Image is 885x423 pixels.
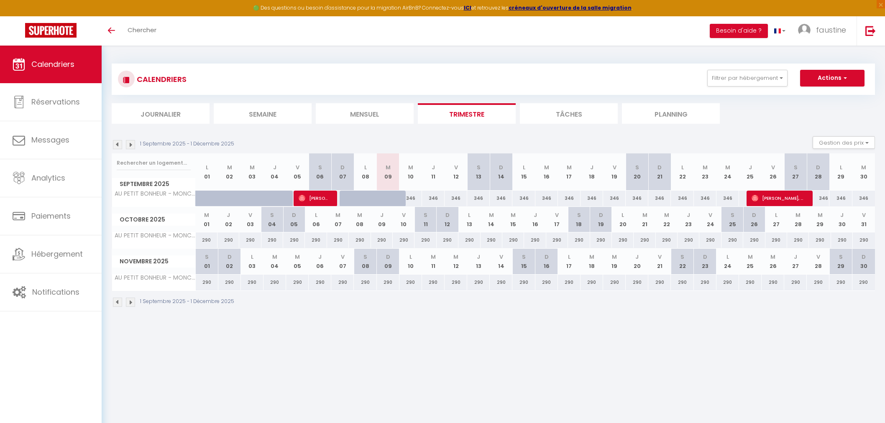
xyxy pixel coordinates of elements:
div: 346 [694,191,716,206]
div: 346 [581,191,603,206]
div: 290 [524,232,546,248]
abbr: M [703,163,708,171]
div: 346 [535,191,558,206]
abbr: M [818,211,823,219]
span: AU PETIT BONHEUR - MONCRABEAU [113,191,197,197]
div: 290 [467,275,490,290]
abbr: M [408,163,413,171]
abbr: S [424,211,427,219]
abbr: M [795,211,801,219]
th: 19 [603,249,626,274]
span: Hébergement [31,249,83,259]
span: Notifications [32,287,79,297]
th: 14 [481,207,502,232]
abbr: J [534,211,537,219]
th: 28 [787,207,809,232]
li: Journalier [112,103,210,124]
th: 28 [807,153,829,191]
th: 24 [716,249,739,274]
abbr: L [468,211,471,219]
th: 11 [422,153,445,191]
abbr: J [590,163,593,171]
div: 290 [558,275,581,290]
abbr: M [335,211,340,219]
div: 290 [568,232,590,248]
th: 08 [354,153,376,191]
abbr: J [227,211,230,219]
abbr: L [681,163,684,171]
th: 08 [349,207,371,232]
div: 290 [286,275,309,290]
a: ... faustine [792,16,857,46]
abbr: D [445,211,450,219]
abbr: D [862,253,866,261]
th: 05 [286,249,309,274]
th: 01 [196,207,217,232]
abbr: S [680,253,684,261]
div: 290 [458,232,480,248]
th: 12 [445,153,467,191]
span: Septembre 2025 [112,178,195,190]
div: 290 [787,232,809,248]
div: 346 [716,191,739,206]
div: 290 [807,275,829,290]
th: 03 [241,249,263,274]
h3: CALENDRIERS [135,70,187,89]
abbr: V [709,211,712,219]
th: 07 [331,249,354,274]
abbr: J [794,253,797,261]
abbr: M [861,163,866,171]
th: 23 [678,207,699,232]
div: 290 [581,275,603,290]
th: 15 [512,153,535,191]
abbr: L [523,163,525,171]
th: 27 [765,207,787,232]
div: 346 [829,191,852,206]
th: 24 [716,153,739,191]
div: 290 [349,232,371,248]
th: 04 [263,249,286,274]
div: 290 [239,232,261,248]
abbr: L [409,253,412,261]
abbr: V [862,211,866,219]
th: 29 [829,249,852,274]
div: 290 [831,232,853,248]
div: 290 [309,275,331,290]
div: 290 [327,232,349,248]
span: Paiements [31,211,71,221]
div: 290 [739,275,762,290]
abbr: M [272,253,277,261]
th: 29 [809,207,831,232]
abbr: L [775,211,778,219]
div: 290 [762,275,784,290]
abbr: M [204,211,209,219]
div: 290 [612,232,634,248]
li: Planning [622,103,720,124]
th: 19 [590,207,612,232]
div: 346 [399,191,422,206]
th: 22 [656,207,678,232]
abbr: M [357,211,362,219]
span: [PERSON_NAME], [PERSON_NAME] Ép. Regis [752,190,804,206]
abbr: V [341,253,345,261]
span: [PERSON_NAME] [299,190,329,206]
th: 09 [377,249,399,274]
th: 10 [393,207,414,232]
abbr: J [380,211,384,219]
abbr: M [453,253,458,261]
a: créneaux d'ouverture de la salle migration [509,4,632,11]
th: 07 [331,153,354,191]
abbr: L [726,253,729,261]
img: Super Booking [25,23,77,38]
div: 290 [535,275,558,290]
th: 10 [399,153,422,191]
abbr: D [340,163,345,171]
th: 23 [694,153,716,191]
th: 18 [568,207,590,232]
div: 290 [694,275,716,290]
th: 11 [422,249,445,274]
abbr: S [363,253,367,261]
a: Chercher [121,16,163,46]
li: Tâches [520,103,618,124]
